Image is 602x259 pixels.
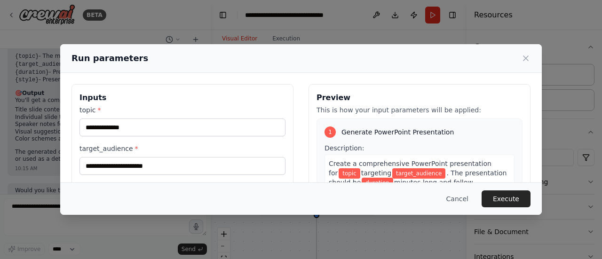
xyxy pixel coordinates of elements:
[317,92,523,103] h3: Preview
[325,144,364,152] span: Description:
[325,126,336,138] div: 1
[71,52,148,65] h2: Run parameters
[317,105,523,115] p: This is how your input parameters will be applied:
[439,190,476,207] button: Cancel
[362,178,393,188] span: Variable: duration
[361,169,391,177] span: targeting
[392,168,445,179] span: Variable: target_audience
[79,105,285,115] label: topic
[329,160,491,177] span: Create a comprehensive PowerPoint presentation for
[341,127,454,137] span: Generate PowerPoint Presentation
[79,92,285,103] h3: Inputs
[329,179,473,196] span: minutes long and follow a
[339,168,360,179] span: Variable: topic
[79,144,285,153] label: target_audience
[482,190,531,207] button: Execute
